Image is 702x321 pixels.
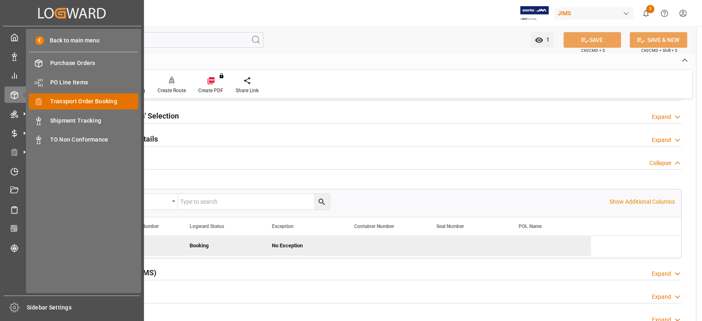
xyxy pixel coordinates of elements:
[519,223,542,229] span: POL Name
[563,32,621,48] button: SAVE
[50,135,139,144] span: TO Non Conformance
[29,74,138,90] a: PO Line Items
[652,136,671,144] div: Expand
[27,303,141,312] span: Sidebar Settings
[5,163,139,179] a: Timeslot Management V2
[543,36,549,43] span: 1
[158,87,186,94] div: Create Route
[581,47,605,53] span: Ctrl/CMD + S
[646,5,654,13] span: 3
[354,223,394,229] span: Container Number
[520,6,549,21] img: Exertis%20JAM%20-%20Email%20Logo.jpg_1722504956.jpg
[236,87,259,94] div: Share Link
[649,159,671,167] div: Collapse
[5,67,139,84] a: My Reports
[50,59,139,67] span: Purchase Orders
[314,194,329,209] button: search button
[5,201,139,217] a: Sailing Schedules
[609,198,675,206] p: Show Additional Columns
[641,47,677,53] span: Ctrl/CMD + Shift + S
[97,236,591,256] div: Press SPACE to deselect this row.
[190,236,252,255] div: Booking
[652,113,671,121] div: Expand
[272,236,334,255] div: No Exception
[29,132,138,148] a: TO Non Conformance
[5,182,139,198] a: Document Management
[5,29,139,45] a: My Cockpit
[554,5,637,21] button: JIMS
[5,48,139,64] a: Data Management
[630,32,687,48] button: SAVE & NEW
[29,55,138,71] a: Purchase Orders
[5,240,139,256] a: Tracking Shipment
[554,7,633,19] div: JIMS
[116,194,178,209] button: open menu
[272,223,294,229] span: Exception
[120,195,169,205] div: Equals
[5,221,139,237] a: CO2 Calculator
[50,97,139,106] span: Transport Order Booking
[652,293,671,301] div: Expand
[50,116,139,125] span: Shipment Tracking
[190,223,224,229] span: Logward Status
[50,78,139,87] span: PO Line Items
[531,32,554,48] button: open menu
[38,32,263,48] input: Search Fields
[44,36,100,45] span: Back to main menu
[637,4,655,23] button: show 3 new notifications
[652,270,671,278] div: Expand
[655,4,674,23] button: Help Center
[178,194,329,209] input: Type to search
[29,93,138,109] a: Transport Order Booking
[29,112,138,128] a: Shipment Tracking
[436,223,464,229] span: Seal Number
